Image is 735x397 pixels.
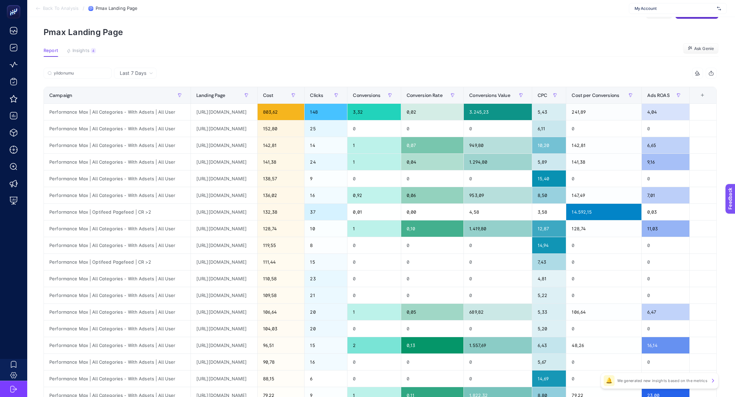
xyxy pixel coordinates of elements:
[401,204,464,220] div: 0,00
[258,120,305,137] div: 152,80
[464,204,532,220] div: 4,58
[401,320,464,337] div: 0
[44,287,191,303] div: Performance Max | All Categories - With Adsets | All User
[305,254,347,270] div: 15
[647,93,670,98] span: Ads ROAS
[191,170,257,187] div: [URL][DOMAIN_NAME]
[305,120,347,137] div: 25
[305,354,347,370] div: 16
[44,137,191,153] div: Performance Max | All Categories - With Adsets | All User
[642,120,690,137] div: 0
[464,304,532,320] div: 689,82
[347,304,401,320] div: 1
[49,93,72,98] span: Campaign
[191,304,257,320] div: [URL][DOMAIN_NAME]
[635,6,714,11] span: My Account
[532,237,566,253] div: 14,94
[258,170,305,187] div: 138,57
[532,254,566,270] div: 7,43
[464,170,532,187] div: 0
[305,320,347,337] div: 20
[43,6,79,11] span: Back To Analysis
[532,304,566,320] div: 5,33
[191,320,257,337] div: [URL][DOMAIN_NAME]
[44,370,191,387] div: Performance Max | All Categories - With Adsets | All User
[258,320,305,337] div: 104,03
[642,287,690,303] div: 0
[532,270,566,287] div: 4,81
[347,354,401,370] div: 0
[258,287,305,303] div: 109,58
[44,170,191,187] div: Performance Max | All Categories - With Adsets | All User
[566,370,641,387] div: 0
[258,220,305,237] div: 128,74
[642,337,690,353] div: 16,14
[191,287,257,303] div: [URL][DOMAIN_NAME]
[566,187,641,203] div: 147,49
[347,320,401,337] div: 0
[191,204,257,220] div: [URL][DOMAIN_NAME]
[44,270,191,287] div: Performance Max | All Categories - With Adsets | All User
[258,354,305,370] div: 90,78
[642,237,690,253] div: 0
[31,40,92,48] span: Tell us what you think
[120,70,146,77] span: Last 7 Days
[401,354,464,370] div: 0
[347,270,401,287] div: 0
[695,93,701,107] div: 10 items selected
[353,93,380,98] span: Conversions
[347,287,401,303] div: 0
[401,187,464,203] div: 0,06
[305,154,347,170] div: 24
[464,337,532,353] div: 1.557,69
[347,204,401,220] div: 0,01
[21,79,102,84] span: What kind of feedback do you have?
[347,237,401,253] div: 0
[566,237,641,253] div: 0
[258,137,305,153] div: 142,81
[258,237,305,253] div: 119,55
[347,170,401,187] div: 0
[717,5,721,12] img: svg%3e
[44,154,191,170] div: Performance Max | All Categories - With Adsets | All User
[191,337,257,353] div: [URL][DOMAIN_NAME]
[401,154,464,170] div: 0,04
[258,204,305,220] div: 132,38
[642,104,690,120] div: 4,04
[566,204,641,220] div: 14.592,15
[191,104,257,120] div: [URL][DOMAIN_NAME]
[566,337,641,353] div: 48,26
[532,287,566,303] div: 5,22
[642,254,690,270] div: 0
[305,237,347,253] div: 8
[464,320,532,337] div: 0
[191,154,257,170] div: [URL][DOMAIN_NAME]
[464,154,532,170] div: 1.294,80
[642,354,690,370] div: 0
[464,120,532,137] div: 0
[258,270,305,287] div: 110,58
[642,137,690,153] div: 6,65
[258,337,305,353] div: 96,51
[464,220,532,237] div: 1.419,80
[44,204,191,220] div: Performance Max | Optifeed Pagefeed | CR >2
[532,137,566,153] div: 10,20
[464,104,532,120] div: 3.245,23
[347,104,401,120] div: 3,32
[196,93,226,98] span: Landing Page
[44,237,191,253] div: Performance Max | All Categories - With Adsets | All User
[83,5,84,11] span: /
[258,104,305,120] div: 803,62
[642,170,690,187] div: 0
[191,137,257,153] div: [URL][DOMAIN_NAME]
[532,170,566,187] div: 15,40
[642,187,690,203] div: 7,01
[258,187,305,203] div: 136,02
[572,93,619,98] span: Cost per Conversions
[305,370,347,387] div: 6
[464,254,532,270] div: 0
[566,170,641,187] div: 0
[44,104,191,120] div: Performance Max | All Categories - With Adsets | All User
[91,48,96,53] div: 4
[310,93,323,98] span: Clicks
